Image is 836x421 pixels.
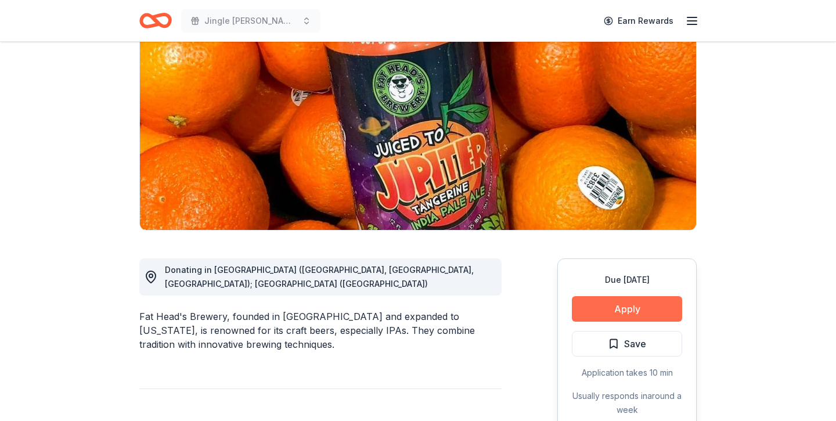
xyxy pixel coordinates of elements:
div: Fat Head's Brewery, founded in [GEOGRAPHIC_DATA] and expanded to [US_STATE], is renowned for its ... [139,310,502,351]
button: Save [572,331,682,357]
a: Earn Rewards [597,10,680,31]
div: Application takes 10 min [572,366,682,380]
span: Jingle [PERSON_NAME] [204,14,297,28]
button: Apply [572,296,682,322]
button: Jingle [PERSON_NAME] [181,9,320,33]
span: Donating in [GEOGRAPHIC_DATA] ([GEOGRAPHIC_DATA], [GEOGRAPHIC_DATA], [GEOGRAPHIC_DATA]); [GEOGRAP... [165,265,474,289]
div: Usually responds in around a week [572,389,682,417]
div: Due [DATE] [572,273,682,287]
span: Save [624,336,646,351]
a: Home [139,7,172,34]
img: Image for Fat Head's Brewery [140,8,696,230]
